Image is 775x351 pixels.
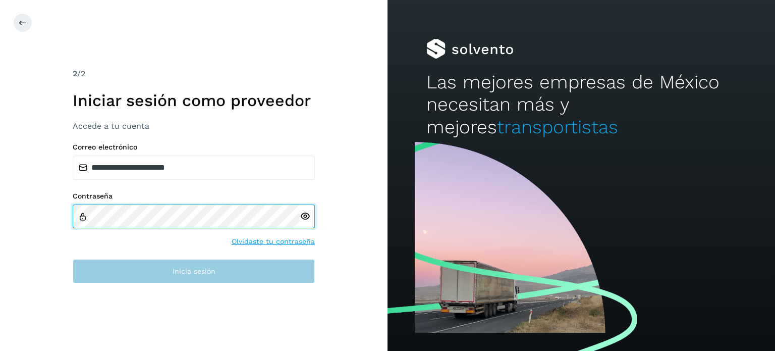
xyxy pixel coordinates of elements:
[426,71,736,138] h2: Las mejores empresas de México necesitan más y mejores
[232,236,315,247] a: Olvidaste tu contraseña
[497,116,618,138] span: transportistas
[73,121,315,131] h3: Accede a tu cuenta
[73,259,315,283] button: Inicia sesión
[73,68,315,80] div: /2
[73,192,315,200] label: Contraseña
[73,69,77,78] span: 2
[73,143,315,152] label: Correo electrónico
[173,268,215,275] span: Inicia sesión
[73,91,315,110] h1: Iniciar sesión como proveedor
